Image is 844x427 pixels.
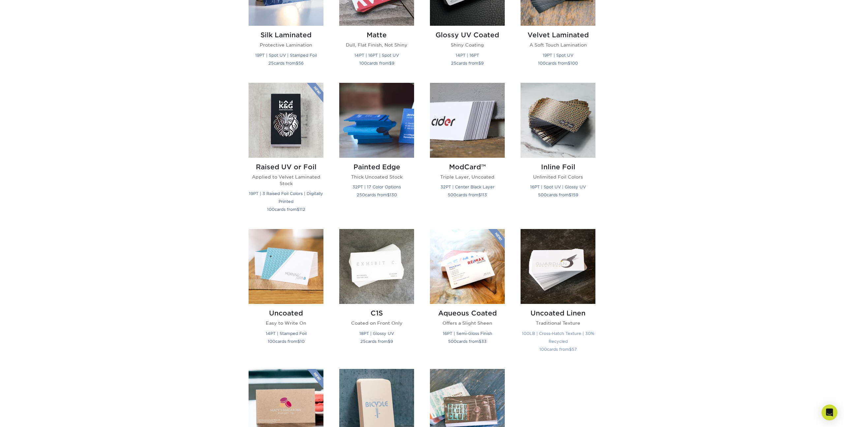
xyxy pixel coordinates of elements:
[478,61,481,66] span: $
[249,320,323,326] p: Easy to Write On
[390,339,393,344] span: 9
[538,61,578,66] small: cards from
[478,192,481,197] span: $
[451,61,456,66] span: 25
[249,42,323,48] p: Protective Lamination
[521,174,595,180] p: Unlimited Foil Colors
[268,61,274,66] span: 25
[430,229,505,304] img: Aqueous Coated Business Cards
[360,339,393,344] small: cards from
[430,31,505,39] h2: Glossy UV Coated
[296,61,298,66] span: $
[352,184,401,189] small: 32PT | 17 Color Options
[522,331,594,344] small: 100LB | Cross-Hatch Texture | 30% Recycled
[339,320,414,326] p: Coated on Front Only
[388,339,390,344] span: $
[339,229,414,361] a: C1S Business Cards C1S Coated on Front Only 18PT | Glossy UV 25cards from$9
[359,61,367,66] span: 100
[339,174,414,180] p: Thick Uncoated Stock
[430,229,505,361] a: Aqueous Coated Business Cards Aqueous Coated Offers a Slight Sheen 16PT | Semi-Gloss Finish 500ca...
[268,339,305,344] small: cards from
[267,207,305,212] small: cards from
[249,229,323,304] img: Uncoated Business Cards
[268,339,275,344] span: 100
[570,61,578,66] span: 100
[430,42,505,48] p: Shiny Coating
[249,174,323,187] p: Applied to Velvet Laminated Stock
[443,331,492,336] small: 16PT | Semi-Gloss Finish
[451,61,484,66] small: cards from
[822,405,837,420] div: Open Intercom Messenger
[430,163,505,171] h2: ModCard™
[307,369,323,389] img: New Product
[339,163,414,171] h2: Painted Edge
[430,174,505,180] p: Triple Layer, Uncoated
[481,339,487,344] span: 33
[430,83,505,221] a: ModCard™ Business Cards ModCard™ Triple Layer, Uncoated 32PT | Center Black Layer 500cards from$113
[249,163,323,171] h2: Raised UV or Foil
[266,331,307,336] small: 14PT | Stamped Foil
[538,192,578,197] small: cards from
[521,309,595,317] h2: Uncoated Linen
[456,53,479,58] small: 14PT | 16PT
[249,191,323,204] small: 19PT | 3 Raised Foil Colors | Digitally Printed
[268,61,304,66] small: cards from
[267,207,275,212] span: 100
[440,184,495,189] small: 32PT | Center Black Layer
[339,42,414,48] p: Dull, Flat Finish, Not Shiny
[521,229,595,304] img: Uncoated Linen Business Cards
[392,61,394,66] span: 9
[530,184,586,189] small: 16PT | Spot UV | Glossy UV
[572,347,577,352] span: 57
[339,309,414,317] h2: C1S
[539,347,577,352] small: cards from
[569,192,571,197] span: $
[359,61,394,66] small: cards from
[339,83,414,158] img: Painted Edge Business Cards
[390,192,397,197] span: 130
[430,320,505,326] p: Offers a Slight Sheen
[249,309,323,317] h2: Uncoated
[357,192,397,197] small: cards from
[479,339,481,344] span: $
[538,192,547,197] span: 500
[521,163,595,171] h2: Inline Foil
[521,31,595,39] h2: Velvet Laminated
[249,31,323,39] h2: Silk Laminated
[297,339,300,344] span: $
[521,83,595,221] a: Inline Foil Business Cards Inline Foil Unlimited Foil Colors 16PT | Spot UV | Glossy UV 500cards ...
[387,192,390,197] span: $
[298,61,304,66] span: 56
[569,347,572,352] span: $
[354,53,399,58] small: 14PT | 16PT | Spot UV
[481,192,487,197] span: 113
[300,339,305,344] span: 10
[357,192,365,197] span: 250
[448,339,457,344] span: 500
[297,207,299,212] span: $
[339,31,414,39] h2: Matte
[521,229,595,361] a: Uncoated Linen Business Cards Uncoated Linen Traditional Texture 100LB | Cross-Hatch Texture | 30...
[543,53,573,58] small: 19PT | Spot UV
[521,42,595,48] p: A Soft Touch Lamination
[448,339,487,344] small: cards from
[430,309,505,317] h2: Aqueous Coated
[538,61,546,66] span: 100
[249,83,323,221] a: Raised UV or Foil Business Cards Raised UV or Foil Applied to Velvet Laminated Stock 19PT | 3 Rai...
[249,229,323,361] a: Uncoated Business Cards Uncoated Easy to Write On 14PT | Stamped Foil 100cards from$10
[571,192,578,197] span: 159
[255,53,317,58] small: 19PT | Spot UV | Stamped Foil
[389,61,392,66] span: $
[539,347,547,352] span: 100
[448,192,487,197] small: cards from
[430,83,505,158] img: ModCard™ Business Cards
[448,192,456,197] span: 500
[359,331,394,336] small: 18PT | Glossy UV
[481,61,484,66] span: 9
[360,339,366,344] span: 25
[339,229,414,304] img: C1S Business Cards
[339,83,414,221] a: Painted Edge Business Cards Painted Edge Thick Uncoated Stock 32PT | 17 Color Options 250cards fr...
[488,229,505,249] img: New Product
[249,83,323,158] img: Raised UV or Foil Business Cards
[521,83,595,158] img: Inline Foil Business Cards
